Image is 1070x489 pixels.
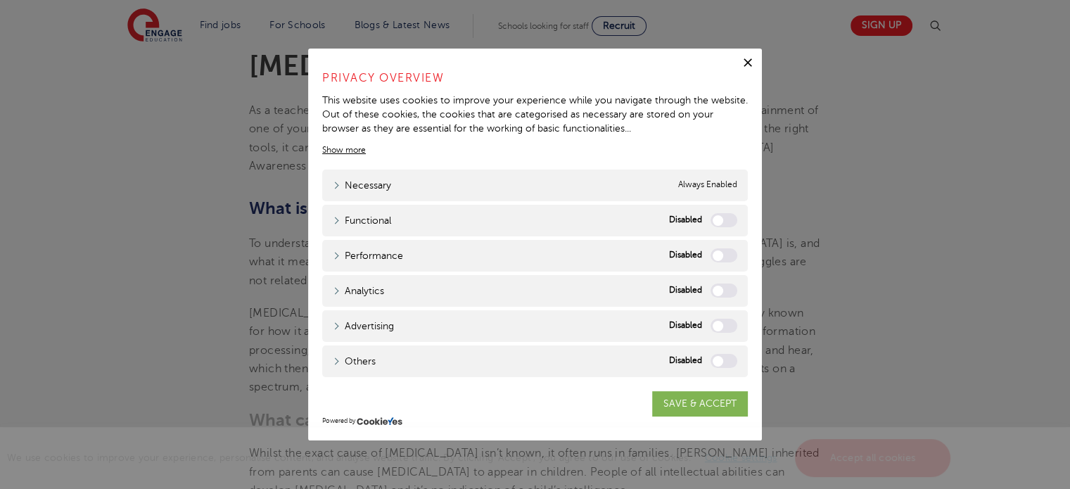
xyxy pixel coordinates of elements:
[652,391,748,417] a: SAVE & ACCEPT
[357,417,402,426] img: CookieYes Logo
[7,452,954,463] span: We use cookies to improve your experience, personalise content, and analyse website traffic. By c...
[795,439,951,477] a: Accept all cookies
[322,144,366,156] a: Show more
[678,178,737,193] span: Always Enabled
[333,319,394,334] a: Advertising
[322,417,748,426] div: Powered by
[333,213,391,228] a: Functional
[322,70,748,87] h4: Privacy Overview
[322,94,748,135] div: This website uses cookies to improve your experience while you navigate through the website. Out ...
[333,248,403,263] a: Performance
[333,284,384,298] a: Analytics
[333,354,376,369] a: Others
[705,452,777,463] a: Cookie settings
[333,178,391,193] a: Necessary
